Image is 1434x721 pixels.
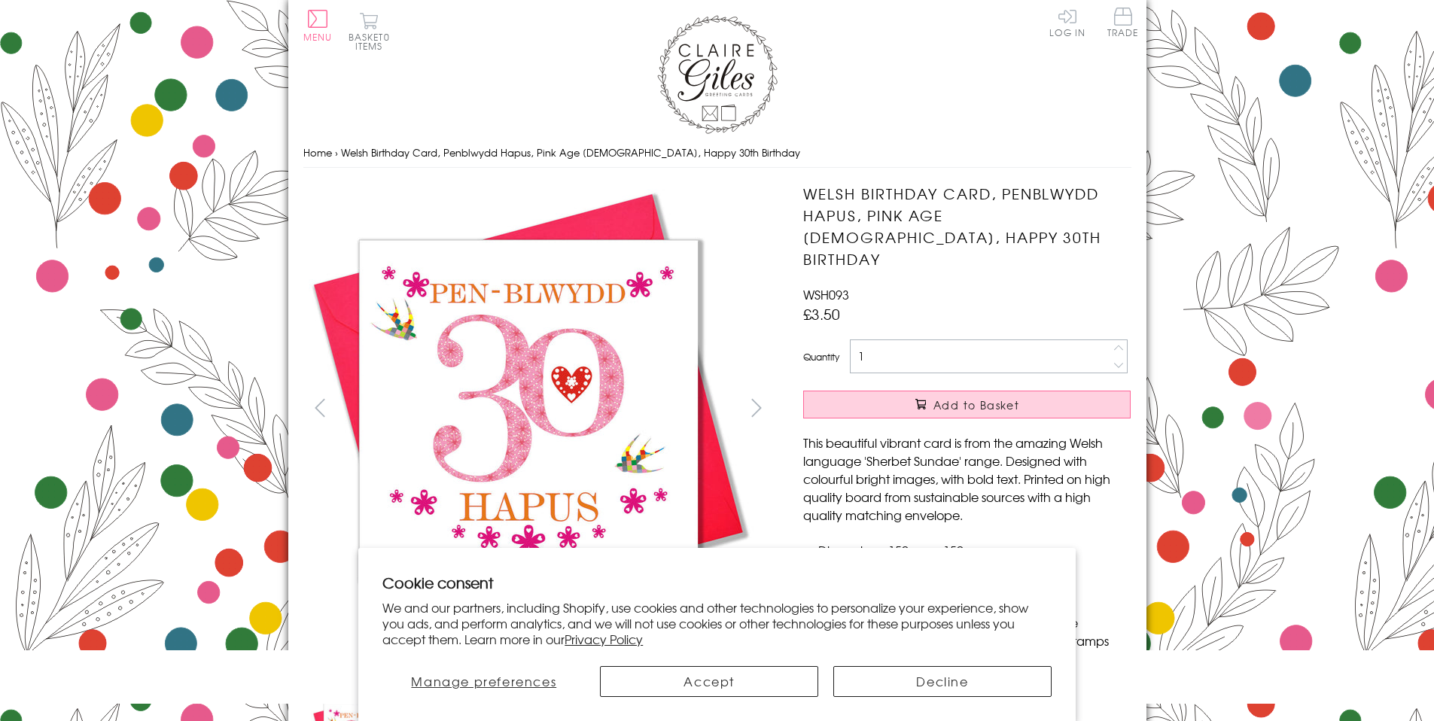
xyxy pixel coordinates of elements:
span: Welsh Birthday Card, Penblwydd Hapus, Pink Age [DEMOGRAPHIC_DATA], Happy 30th Birthday [341,145,800,160]
img: Welsh Birthday Card, Penblwydd Hapus, Pink Age 30, Happy 30th Birthday [303,183,755,634]
span: Manage preferences [411,672,556,690]
a: Trade [1107,8,1139,40]
span: Trade [1107,8,1139,37]
span: £3.50 [803,303,840,324]
button: next [739,391,773,424]
li: Dimensions: 150mm x 150mm [818,541,1131,559]
h1: Welsh Birthday Card, Penblwydd Hapus, Pink Age [DEMOGRAPHIC_DATA], Happy 30th Birthday [803,183,1131,269]
button: Menu [303,10,333,41]
span: Menu [303,30,333,44]
span: 0 items [355,30,390,53]
a: Home [303,145,332,160]
button: Manage preferences [382,666,585,697]
h2: Cookie consent [382,572,1052,593]
span: › [335,145,338,160]
button: Decline [833,666,1052,697]
a: Log In [1049,8,1085,37]
button: prev [303,391,337,424]
span: WSH093 [803,285,849,303]
p: We and our partners, including Shopify, use cookies and other technologies to personalize your ex... [382,600,1052,646]
nav: breadcrumbs [303,138,1131,169]
button: Add to Basket [803,391,1131,418]
p: This beautiful vibrant card is from the amazing Welsh language 'Sherbet Sundae' range. Designed w... [803,434,1131,524]
button: Accept [600,666,818,697]
img: Claire Giles Greetings Cards [657,15,778,134]
button: Basket0 items [349,12,390,50]
a: Privacy Policy [565,630,643,648]
label: Quantity [803,350,839,364]
span: Add to Basket [933,397,1019,412]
